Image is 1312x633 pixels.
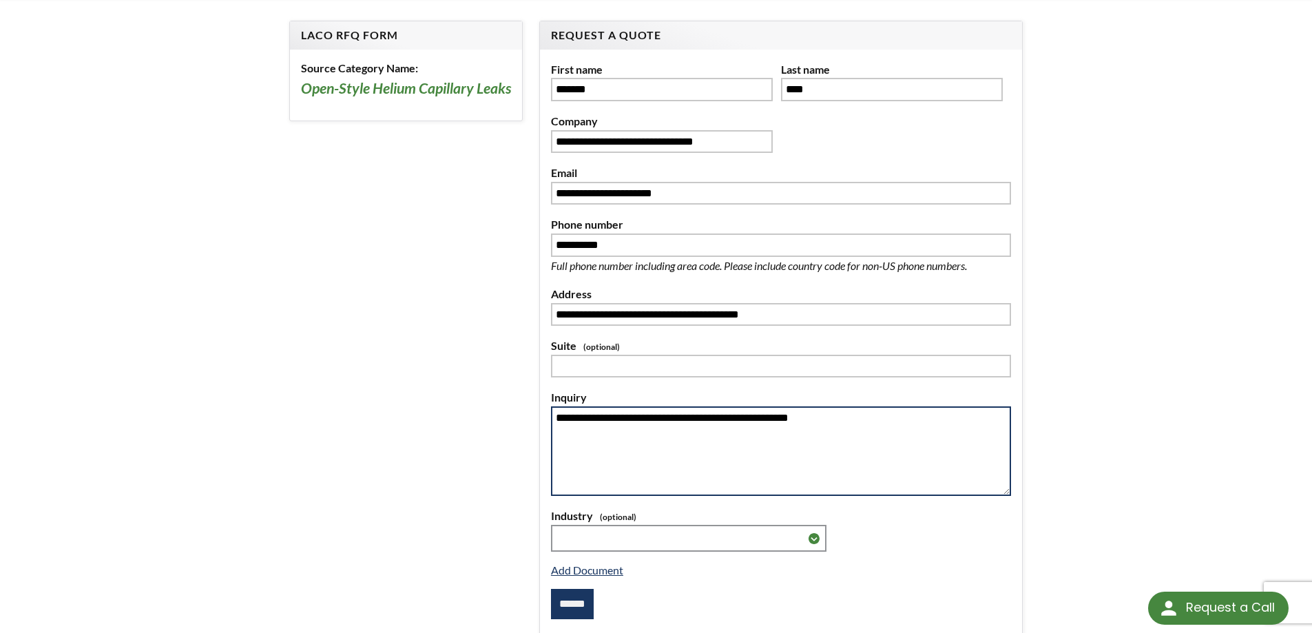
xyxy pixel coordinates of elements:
[551,388,1011,406] label: Inquiry
[301,61,418,74] b: Source Category Name:
[551,337,1011,355] label: Suite
[301,79,511,98] h3: Open-Style Helium Capillary Leaks
[551,507,1011,525] label: Industry
[551,112,773,130] label: Company
[551,164,1011,182] label: Email
[301,28,511,43] h4: LACO RFQ Form
[1148,592,1289,625] div: Request a Call
[551,563,623,577] a: Add Document
[1158,597,1180,619] img: round button
[551,285,1011,303] label: Address
[551,216,1011,234] label: Phone number
[551,61,773,79] label: First name
[1186,592,1275,623] div: Request a Call
[551,28,1011,43] h4: Request A Quote
[551,257,1011,275] p: Full phone number including area code. Please include country code for non-US phone numbers.
[781,61,1003,79] label: Last name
